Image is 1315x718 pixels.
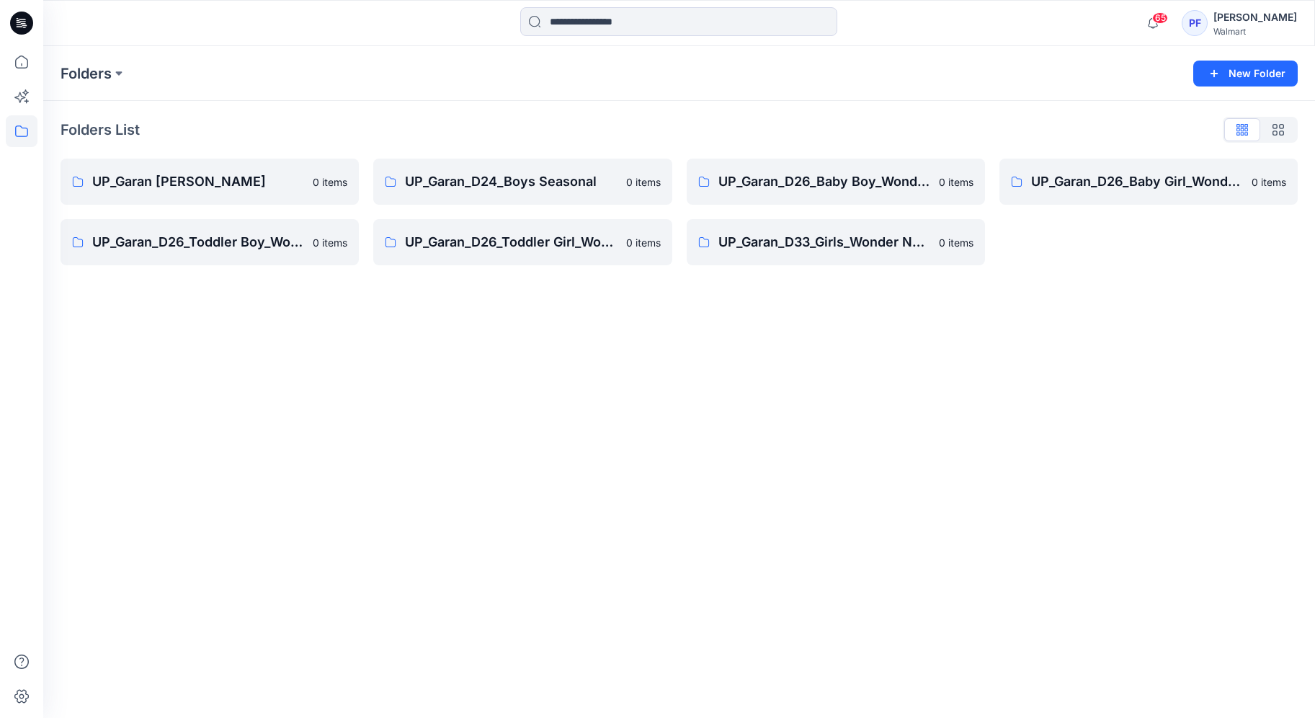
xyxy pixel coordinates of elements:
[1193,61,1298,87] button: New Folder
[718,172,930,192] p: UP_Garan_D26_Baby Boy_Wonder Nation
[405,232,617,252] p: UP_Garan_D26_Toddler Girl_Wonder_Nation
[626,235,661,250] p: 0 items
[313,174,347,190] p: 0 items
[687,159,985,205] a: UP_Garan_D26_Baby Boy_Wonder Nation0 items
[1152,12,1168,24] span: 65
[1213,9,1297,26] div: [PERSON_NAME]
[1252,174,1286,190] p: 0 items
[61,63,112,84] a: Folders
[687,219,985,265] a: UP_Garan_D33_Girls_Wonder Nation0 items
[1182,10,1208,36] div: PF
[373,159,672,205] a: UP_Garan_D24_Boys Seasonal0 items
[626,174,661,190] p: 0 items
[939,174,973,190] p: 0 items
[373,219,672,265] a: UP_Garan_D26_Toddler Girl_Wonder_Nation0 items
[939,235,973,250] p: 0 items
[61,119,140,141] p: Folders List
[61,159,359,205] a: UP_Garan [PERSON_NAME]0 items
[92,172,304,192] p: UP_Garan [PERSON_NAME]
[61,219,359,265] a: UP_Garan_D26_Toddler Boy_Wonder_Nation0 items
[313,235,347,250] p: 0 items
[718,232,930,252] p: UP_Garan_D33_Girls_Wonder Nation
[999,159,1298,205] a: UP_Garan_D26_Baby Girl_Wonder Nation0 items
[405,172,617,192] p: UP_Garan_D24_Boys Seasonal
[92,232,304,252] p: UP_Garan_D26_Toddler Boy_Wonder_Nation
[1031,172,1243,192] p: UP_Garan_D26_Baby Girl_Wonder Nation
[1213,26,1297,37] div: Walmart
